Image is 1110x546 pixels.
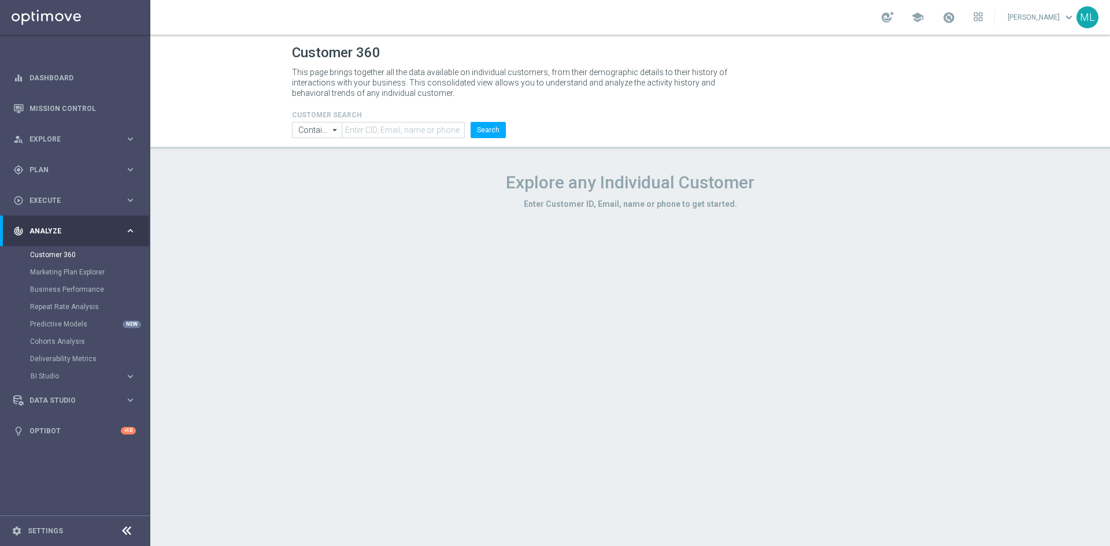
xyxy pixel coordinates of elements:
[292,44,968,61] h1: Customer 360
[29,415,121,446] a: Optibot
[1076,6,1098,28] div: ML
[292,172,968,193] h1: Explore any Individual Customer
[30,320,120,329] a: Predictive Models
[13,195,125,206] div: Execute
[30,268,120,277] a: Marketing Plan Explorer
[29,228,125,235] span: Analyze
[30,367,149,385] div: BI Studio
[30,298,149,315] div: Repeat Rate Analysis
[30,281,149,298] div: Business Performance
[13,104,136,113] button: Mission Control
[29,62,136,93] a: Dashboard
[911,11,924,24] span: school
[30,372,136,381] button: BI Studio keyboard_arrow_right
[471,122,506,138] button: Search
[292,122,342,138] input: Contains
[292,199,968,209] h3: Enter Customer ID, Email, name or phone to get started.
[13,226,24,236] i: track_changes
[121,427,136,434] div: +10
[292,111,506,119] h4: CUSTOMER SEARCH
[13,165,125,175] div: Plan
[1007,9,1076,26] a: [PERSON_NAME]keyboard_arrow_down
[13,226,136,236] button: track_changes Analyze keyboard_arrow_right
[13,426,136,436] button: lightbulb Optibot +10
[28,528,63,534] a: Settings
[31,373,125,380] div: BI Studio
[30,337,120,346] a: Cohorts Analysis
[13,195,24,206] i: play_circle_outline
[342,122,465,138] input: Enter CID, Email, name or phone
[125,195,136,206] i: keyboard_arrow_right
[125,225,136,236] i: keyboard_arrow_right
[13,73,136,83] button: equalizer Dashboard
[29,397,125,404] span: Data Studio
[30,333,149,350] div: Cohorts Analysis
[29,136,125,143] span: Explore
[30,354,120,363] a: Deliverability Metrics
[13,93,136,124] div: Mission Control
[125,133,136,144] i: keyboard_arrow_right
[30,285,120,294] a: Business Performance
[13,426,24,436] i: lightbulb
[330,122,341,138] i: arrow_drop_down
[30,350,149,367] div: Deliverability Metrics
[13,395,125,406] div: Data Studio
[13,165,24,175] i: gps_fixed
[13,62,136,93] div: Dashboard
[30,250,120,259] a: Customer 360
[30,263,149,281] div: Marketing Plan Explorer
[13,135,136,144] button: person_search Explore keyboard_arrow_right
[30,315,149,333] div: Predictive Models
[13,73,24,83] i: equalizer
[13,134,24,144] i: person_search
[30,302,120,311] a: Repeat Rate Analysis
[29,166,125,173] span: Plan
[123,321,141,328] div: NEW
[125,395,136,406] i: keyboard_arrow_right
[13,226,125,236] div: Analyze
[30,246,149,263] div: Customer 360
[13,165,136,174] button: gps_fixed Plan keyboard_arrow_right
[31,373,113,380] span: BI Studio
[13,415,136,446] div: Optibot
[125,164,136,175] i: keyboard_arrow_right
[1063,11,1075,24] span: keyboard_arrow_down
[13,196,136,205] button: play_circle_outline Execute keyboard_arrow_right
[12,526,22,536] i: settings
[13,134,125,144] div: Explore
[292,67,737,98] p: This page brings together all the data available on individual customers, from their demographic ...
[29,93,136,124] a: Mission Control
[13,396,136,405] button: Data Studio keyboard_arrow_right
[125,371,136,382] i: keyboard_arrow_right
[29,197,125,204] span: Execute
